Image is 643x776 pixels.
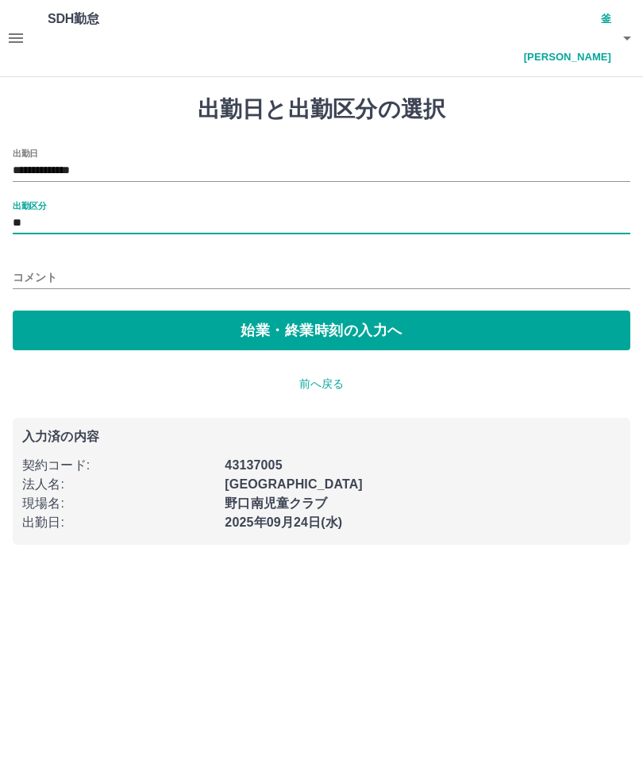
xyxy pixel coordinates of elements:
b: [GEOGRAPHIC_DATA] [225,477,363,491]
label: 出勤日 [13,147,38,159]
p: 出勤日 : [22,513,215,532]
label: 出勤区分 [13,199,46,211]
b: 43137005 [225,458,282,472]
p: 前へ戻る [13,376,630,392]
p: 現場名 : [22,494,215,513]
p: 契約コード : [22,456,215,475]
button: 始業・終業時刻の入力へ [13,311,630,350]
p: 法人名 : [22,475,215,494]
h1: 出勤日と出勤区分の選択 [13,96,630,123]
b: 2025年09月24日(水) [225,515,342,529]
p: 入力済の内容 [22,430,621,443]
b: 野口南児童クラブ [225,496,327,510]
